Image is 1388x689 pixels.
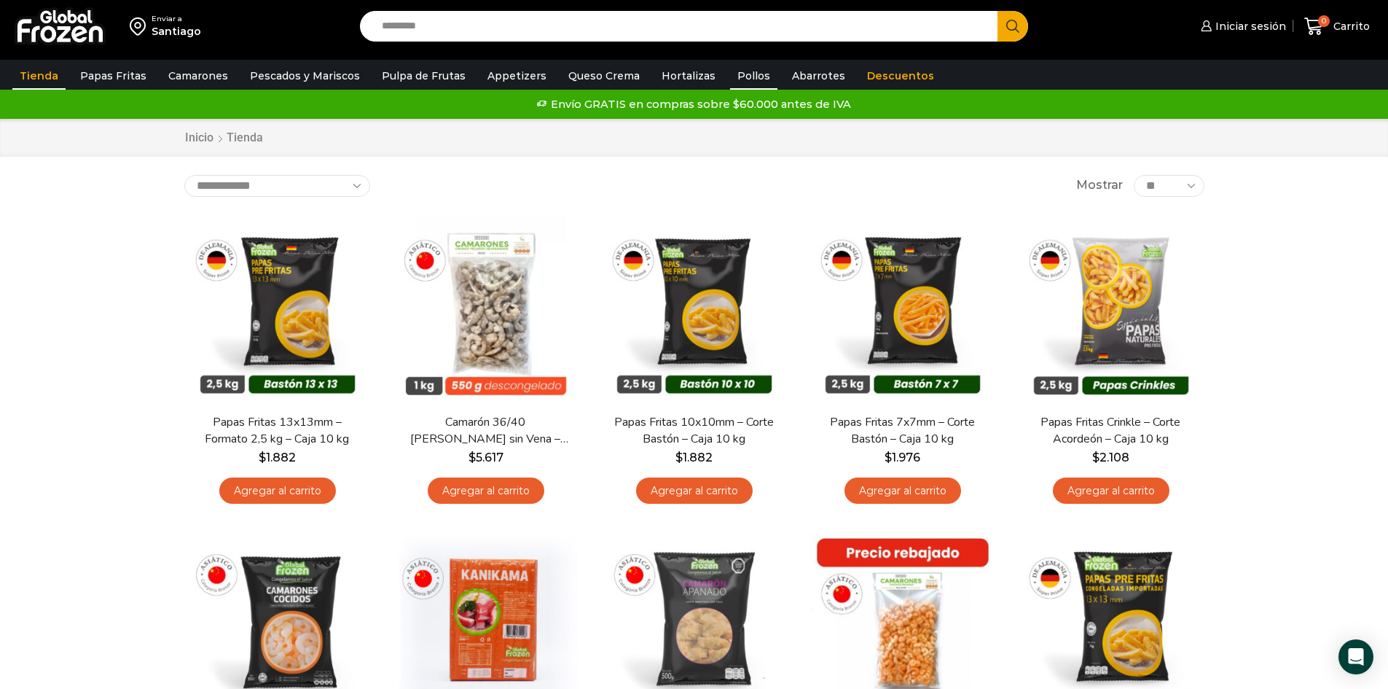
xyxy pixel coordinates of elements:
span: 0 [1318,15,1330,27]
a: Hortalizas [654,62,723,90]
bdi: 2.108 [1092,451,1129,464]
a: Agregar al carrito: “Papas Fritas 7x7mm - Corte Bastón - Caja 10 kg” [844,478,961,505]
bdi: 5.617 [468,451,503,464]
bdi: 1.976 [885,451,920,464]
bdi: 1.882 [259,451,296,464]
span: Carrito [1330,19,1370,34]
span: Mostrar [1076,177,1123,194]
a: Iniciar sesión [1197,12,1286,41]
a: Pollos [730,62,777,90]
a: Tienda [12,62,66,90]
a: Papas Fritas 10x10mm – Corte Bastón – Caja 10 kg [610,414,777,448]
div: Enviar a [152,14,201,24]
a: Abarrotes [785,62,852,90]
div: Open Intercom Messenger [1338,639,1373,674]
h1: Tienda [227,131,263,144]
bdi: 1.882 [675,451,713,464]
a: Queso Crema [561,62,647,90]
a: Agregar al carrito: “Papas Fritas 13x13mm - Formato 2,5 kg - Caja 10 kg” [219,478,336,505]
span: $ [259,451,266,464]
a: Inicio [184,130,214,147]
a: Papas Fritas 7x7mm – Corte Bastón – Caja 10 kg [818,414,986,448]
span: $ [468,451,476,464]
span: $ [885,451,892,464]
a: Camarones [161,62,235,90]
img: address-field-icon.svg [130,14,152,39]
span: $ [675,451,683,464]
a: 0 Carrito [1301,9,1373,44]
a: Papas Fritas Crinkle – Corte Acordeón – Caja 10 kg [1027,414,1194,448]
select: Pedido de la tienda [184,175,370,197]
span: $ [1092,451,1099,464]
div: Santiago [152,24,201,39]
a: Appetizers [480,62,554,90]
a: Descuentos [860,62,941,90]
a: Agregar al carrito: “Papas Fritas Crinkle - Corte Acordeón - Caja 10 kg” [1053,478,1169,505]
a: Papas Fritas 13x13mm – Formato 2,5 kg – Caja 10 kg [193,414,361,448]
button: Search button [997,11,1028,42]
nav: Breadcrumb [184,130,263,147]
a: Pulpa de Frutas [375,62,473,90]
span: Iniciar sesión [1212,19,1286,34]
a: Agregar al carrito: “Papas Fritas 10x10mm - Corte Bastón - Caja 10 kg” [636,478,753,505]
a: Papas Fritas [73,62,154,90]
a: Pescados y Mariscos [243,62,367,90]
a: Camarón 36/40 [PERSON_NAME] sin Vena – Bronze – Caja 10 kg [401,414,569,448]
a: Agregar al carrito: “Camarón 36/40 Crudo Pelado sin Vena - Bronze - Caja 10 kg” [428,478,544,505]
